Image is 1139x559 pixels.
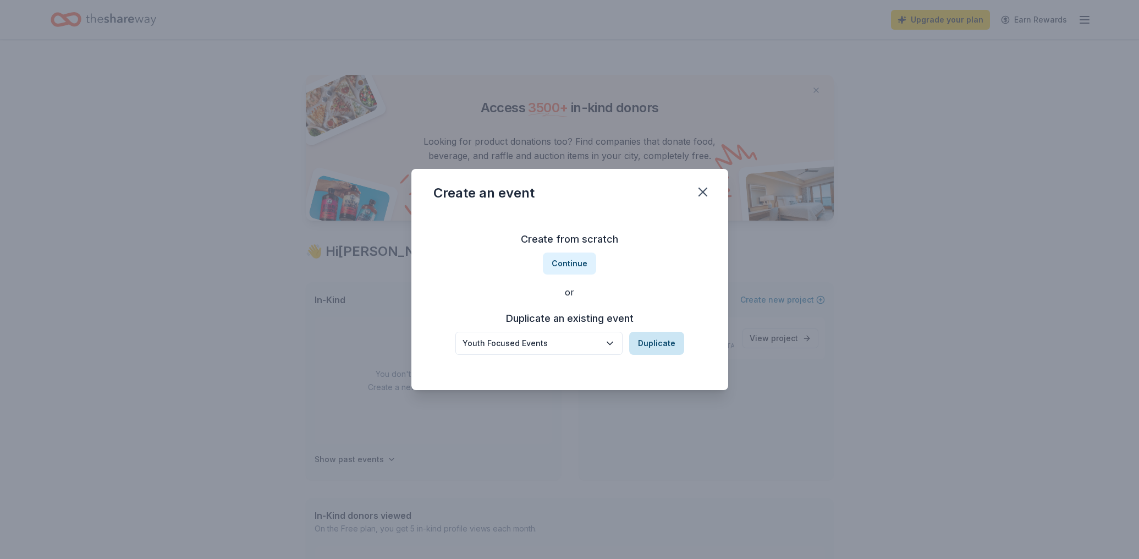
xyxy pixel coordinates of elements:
button: Youth Focused Events [455,332,623,355]
h3: Duplicate an existing event [455,310,684,327]
div: or [433,286,706,299]
button: Continue [543,253,596,275]
button: Duplicate [629,332,684,355]
div: Youth Focused Events [463,337,600,350]
div: Create an event [433,184,535,202]
h3: Create from scratch [433,231,706,248]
